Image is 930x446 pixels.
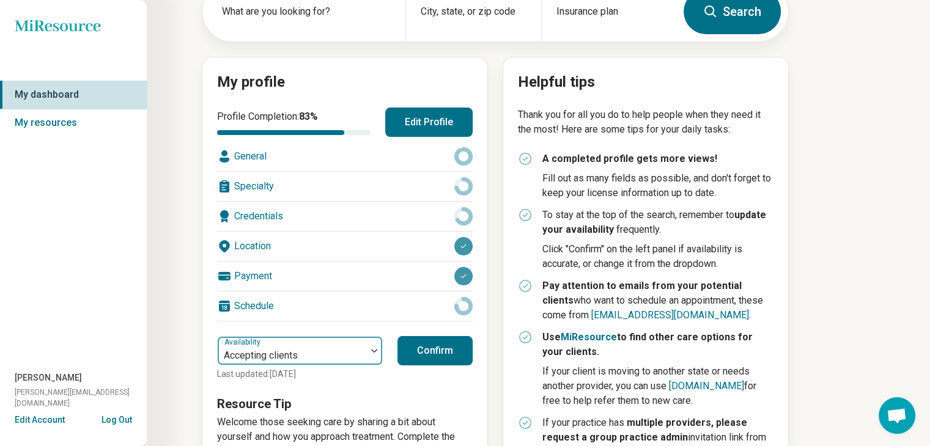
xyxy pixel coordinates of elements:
button: Confirm [397,336,473,365]
p: Last updated: [DATE] [217,368,383,381]
strong: Pay attention to emails from your potential clients [542,280,742,306]
div: Payment [217,261,473,291]
p: who want to schedule an appointment, these come from . [542,279,773,323]
button: Edit Account [15,414,65,426]
span: [PERSON_NAME][EMAIL_ADDRESS][DOMAIN_NAME] [15,387,147,409]
p: Click "Confirm" on the left panel if availability is accurate, or change it from the dropdown. [542,242,773,271]
div: Credentials [217,202,473,231]
div: Profile Completion: [217,109,371,135]
button: Log Out [101,414,132,423]
h2: Helpful tips [518,72,773,93]
span: [PERSON_NAME] [15,371,82,384]
div: Location [217,232,473,261]
a: [DOMAIN_NAME] [669,380,744,392]
p: Thank you for all you do to help people when they need it the most! Here are some tips for your d... [518,108,773,137]
div: General [217,142,473,171]
strong: A completed profile gets more views! [542,153,717,164]
div: Specialty [217,172,473,201]
label: What are you looking for? [222,4,391,19]
label: Availability [224,338,263,346]
span: 83 % [299,111,318,122]
a: MiResource [561,331,617,343]
h2: My profile [217,72,473,93]
strong: update your availability [542,209,766,235]
div: Schedule [217,291,473,321]
a: [EMAIL_ADDRESS][DOMAIN_NAME] [591,309,749,321]
p: Fill out as many fields as possible, and don't forget to keep your license information up to date. [542,171,773,200]
p: To stay at the top of the search, remember to frequently. [542,208,773,237]
h3: Resource Tip [217,395,473,412]
p: If your client is moving to another state or needs another provider, you can use for free to help... [542,364,773,408]
button: Edit Profile [385,108,473,137]
div: Open chat [879,397,915,434]
strong: multiple providers, please request a group practice admin [542,417,747,443]
strong: Use to find other care options for your clients. [542,331,753,357]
